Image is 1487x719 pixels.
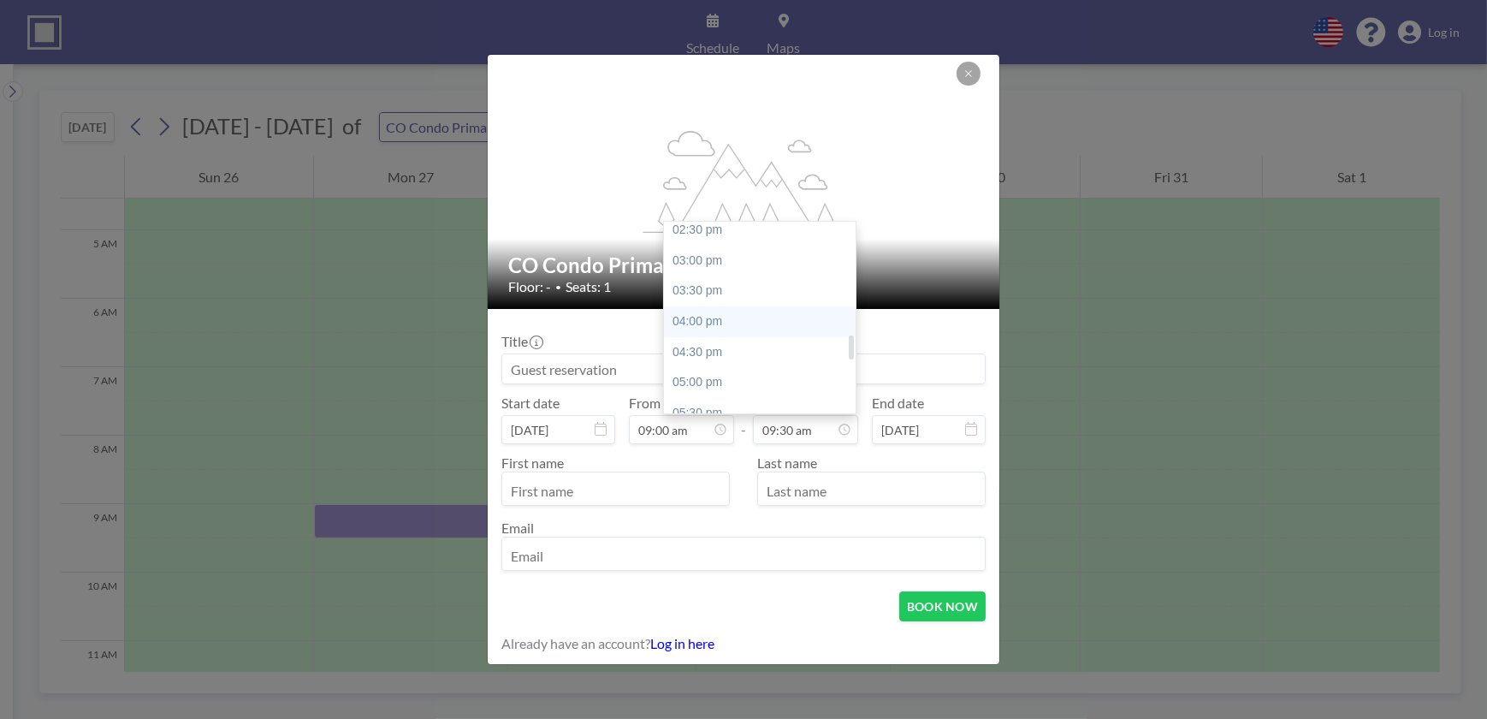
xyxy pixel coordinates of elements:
[501,395,560,412] label: Start date
[508,253,980,278] h2: CO Condo Primary Suite
[664,276,863,306] div: 03:30 pm
[664,246,863,276] div: 03:00 pm
[501,333,542,350] label: Title
[664,337,863,368] div: 04:30 pm
[899,591,986,621] button: BOOK NOW
[758,476,985,505] input: Last name
[872,395,924,412] label: End date
[664,215,863,246] div: 02:30 pm
[502,541,985,570] input: Email
[629,395,661,412] label: From
[501,455,564,471] label: First name
[650,635,714,651] a: Log in here
[555,281,561,294] span: •
[502,476,729,505] input: First name
[664,306,863,337] div: 04:00 pm
[508,278,551,295] span: Floor: -
[664,367,863,398] div: 05:00 pm
[664,398,863,429] div: 05:30 pm
[501,520,534,536] label: Email
[566,278,611,295] span: Seats: 1
[757,455,817,471] label: Last name
[741,401,746,438] span: -
[502,354,985,383] input: Guest reservation
[501,635,650,652] span: Already have an account?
